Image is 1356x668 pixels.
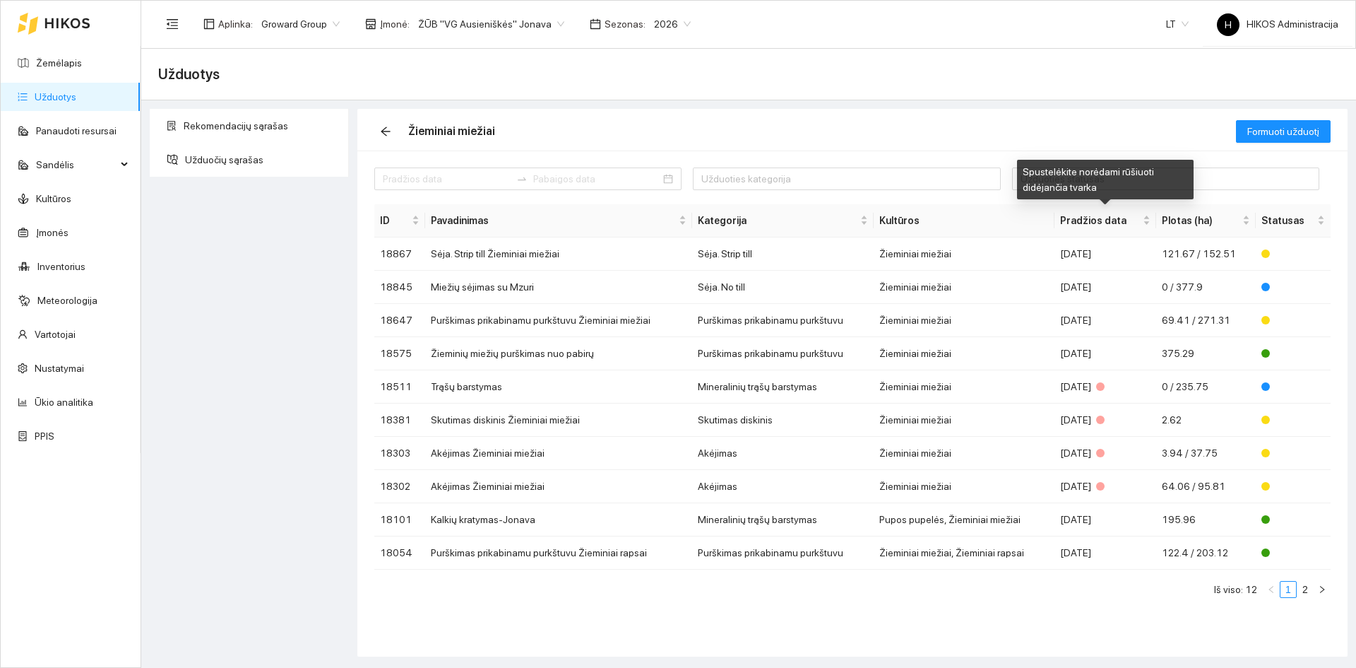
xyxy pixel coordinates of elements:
a: Užduotys [35,91,76,102]
th: this column's title is ID,this column is sortable [374,204,425,238]
th: this column's title is Pavadinimas,this column is sortable [425,204,692,238]
div: [DATE] [1060,445,1151,461]
td: 18647 [374,304,425,337]
td: Sėja. Strip till Žieminiai miežiai [425,238,692,271]
td: Akėjimas Žieminiai miežiai [425,470,692,503]
td: Purškimas prikabinamu purkštuvu [692,337,874,370]
a: 2 [1297,582,1313,597]
span: 3.94 / 37.75 [1162,447,1218,459]
a: Nustatymai [35,363,84,374]
a: Panaudoti resursai [36,125,117,136]
a: Meteorologija [37,295,97,306]
a: Žemėlapis [36,57,82,69]
td: Žieminiai miežiai [874,470,1054,503]
span: Kategorija [698,213,857,228]
td: 18845 [374,271,425,304]
input: Pradžios data [383,171,511,187]
span: Užduočių sąrašas [185,146,338,174]
td: 18575 [374,337,425,370]
button: menu-fold [158,10,186,38]
th: this column's title is Kategorija,this column is sortable [692,204,874,238]
td: 18101 [374,503,425,537]
td: Žieminiai miežiai [874,437,1054,470]
span: Aplinka : [218,16,253,32]
th: this column's title is Pradžios data,this column is sortable [1054,204,1157,238]
span: Pradžios data [1060,213,1141,228]
span: ID [380,213,409,228]
li: 1 [1280,581,1297,598]
span: 121.67 / 152.51 [1162,248,1236,259]
a: Inventorius [37,261,85,272]
td: Purškimas prikabinamu purkštuvu [692,304,874,337]
td: Sėja. No till [692,271,874,304]
div: [DATE] [1060,279,1151,295]
button: Formuoti užduotį [1236,120,1331,143]
span: H [1225,13,1232,36]
div: [DATE] [1060,379,1151,394]
span: left [1267,585,1275,594]
input: Pabaigos data [533,171,661,187]
td: 2.62 [1156,404,1255,437]
td: Sėja. Strip till [692,238,874,271]
td: 18302 [374,470,425,503]
td: Akėjimas Žieminiai miežiai [425,437,692,470]
div: Žieminiai miežiai [408,122,495,140]
span: solution [167,121,177,131]
li: Pirmyn [1314,581,1331,598]
span: right [1318,585,1326,594]
div: [DATE] [1060,346,1151,361]
th: this column's title is Statusas,this column is sortable [1256,204,1331,238]
span: Plotas (ha) [1162,213,1239,228]
div: [DATE] [1060,545,1151,561]
span: Pavadinimas [431,213,676,228]
div: [DATE] [1060,246,1151,262]
span: Statusas [1261,213,1315,228]
div: [DATE] [1060,412,1151,428]
a: PPIS [35,430,54,442]
td: 375.29 [1156,337,1255,370]
td: 18511 [374,370,425,404]
span: ŽŪB "VG Ausieniškės" Jonava [418,13,564,35]
td: Miežių sėjimas su Mzuri [425,271,692,304]
td: Žieminiai miežiai [874,404,1054,437]
td: Žieminiai miežiai [874,238,1054,271]
span: 64.06 / 95.81 [1162,481,1225,492]
td: 18381 [374,404,425,437]
li: Atgal [1263,581,1280,598]
span: Groward Group [261,13,340,35]
span: 122.4 / 203.12 [1162,547,1228,558]
td: Purškimas prikabinamu purkštuvu Žieminiai rapsai [425,537,692,570]
td: Skutimas diskinis Žieminiai miežiai [425,404,692,437]
a: Vartotojai [35,329,76,340]
span: 69.41 / 271.31 [1162,315,1230,326]
td: Mineralinių trąšų barstymas [692,503,874,537]
span: HIKOS Administracija [1217,18,1338,30]
span: calendar [590,18,601,30]
span: to [516,173,528,184]
span: 0 / 235.75 [1162,381,1208,392]
td: Purškimas prikabinamu purkštuvu Žieminiai miežiai [425,304,692,337]
td: Žieminiai miežiai [874,337,1054,370]
span: Formuoti užduotį [1247,124,1319,139]
td: 195.96 [1156,503,1255,537]
td: Pupos pupelės, Žieminiai miežiai [874,503,1054,537]
span: LT [1166,13,1189,35]
td: Mineralinių trąšų barstymas [692,370,874,404]
td: 18054 [374,537,425,570]
th: this column's title is Plotas (ha),this column is sortable [1156,204,1255,238]
li: 2 [1297,581,1314,598]
a: Ūkio analitika [35,397,93,408]
span: Rekomendacijų sąrašas [184,112,338,140]
td: Akėjimas [692,437,874,470]
td: Žieminiai miežiai, Žieminiai rapsai [874,537,1054,570]
td: Žieminiai miežiai [874,304,1054,337]
span: Sezonas : [605,16,646,32]
td: Kalkių kratymas-Jonava [425,503,692,537]
div: [DATE] [1060,312,1151,328]
td: Žieminių miežių purškimas nuo pabirų [425,337,692,370]
td: 18303 [374,437,425,470]
div: Spustelėkite norėdami rūšiuoti didėjančia tvarka [1017,160,1194,199]
button: left [1263,581,1280,598]
td: Žieminiai miežiai [874,271,1054,304]
span: Užduotys [158,63,220,86]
